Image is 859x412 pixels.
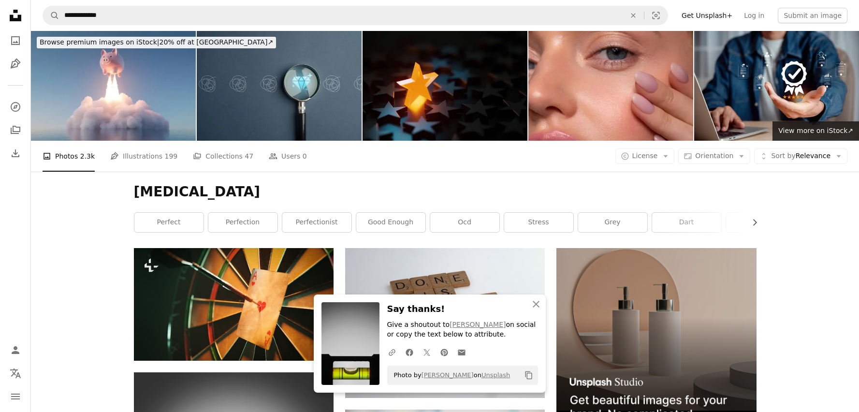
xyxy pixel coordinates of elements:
[623,6,644,25] button: Clear
[31,31,196,141] img: Rocket-Powered Savings: A Symbol of Financial Growth
[208,213,277,232] a: perfection
[615,148,675,164] button: License
[694,31,859,141] img: Businessman holding and showing the best quality assurance with five stars, ISO certification and...
[652,213,721,232] a: dart
[450,321,506,328] a: [PERSON_NAME]
[40,38,273,46] span: 20% off at [GEOGRAPHIC_DATA] ↗
[134,183,757,201] h1: [MEDICAL_DATA]
[644,6,668,25] button: Visual search
[363,31,527,141] img: Orange Star Symbol Glowing Amid Black Star Symbols On Black Background
[771,152,795,160] span: Sort by
[738,8,770,23] a: Log in
[778,127,853,134] span: View more on iStock ↗
[193,141,253,172] a: Collections 47
[481,371,510,379] a: Unsplash
[134,300,334,309] a: a close up of a dart with a card on it
[389,368,510,383] span: Photo by on
[282,213,351,232] a: perfectionist
[771,151,830,161] span: Relevance
[43,6,668,25] form: Find visuals sitewide
[436,342,453,362] a: Share on Pinterest
[453,342,470,362] a: Share over email
[197,31,362,141] img: Value among trifles. Remarkable skills. The most talented of talents. Recognizing and appreciatin...
[418,342,436,362] a: Share on Twitter
[430,213,499,232] a: ocd
[6,340,25,360] a: Log in / Sign up
[6,54,25,74] a: Illustrations
[387,302,538,316] h3: Say thanks!
[134,213,204,232] a: perfect
[521,367,537,383] button: Copy to clipboard
[422,371,474,379] a: [PERSON_NAME]
[676,8,738,23] a: Get Unsplash+
[504,213,573,232] a: stress
[695,152,733,160] span: Orientation
[778,8,847,23] button: Submit an image
[772,121,859,141] a: View more on iStock↗
[356,213,425,232] a: good enough
[6,387,25,406] button: Menu
[31,31,282,54] a: Browse premium images on iStock|20% off at [GEOGRAPHIC_DATA]↗
[245,151,253,162] span: 47
[726,213,795,232] a: render
[632,152,658,160] span: License
[578,213,647,232] a: grey
[40,38,159,46] span: Browse premium images on iStock |
[678,148,750,164] button: Orientation
[6,120,25,140] a: Collections
[6,144,25,163] a: Download History
[345,248,545,398] img: brown wooden blocks on white table
[6,31,25,50] a: Photos
[387,320,538,339] p: Give a shoutout to on social or copy the text below to attribute.
[110,141,177,172] a: Illustrations 199
[401,342,418,362] a: Share on Facebook
[165,151,178,162] span: 199
[43,6,59,25] button: Search Unsplash
[6,364,25,383] button: Language
[303,151,307,162] span: 0
[6,97,25,117] a: Explore
[269,141,307,172] a: Users 0
[528,31,693,141] img: Portrait of a beautiful woman with natural make-up
[754,148,847,164] button: Sort byRelevance
[746,213,757,232] button: scroll list to the right
[134,248,334,360] img: a close up of a dart with a card on it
